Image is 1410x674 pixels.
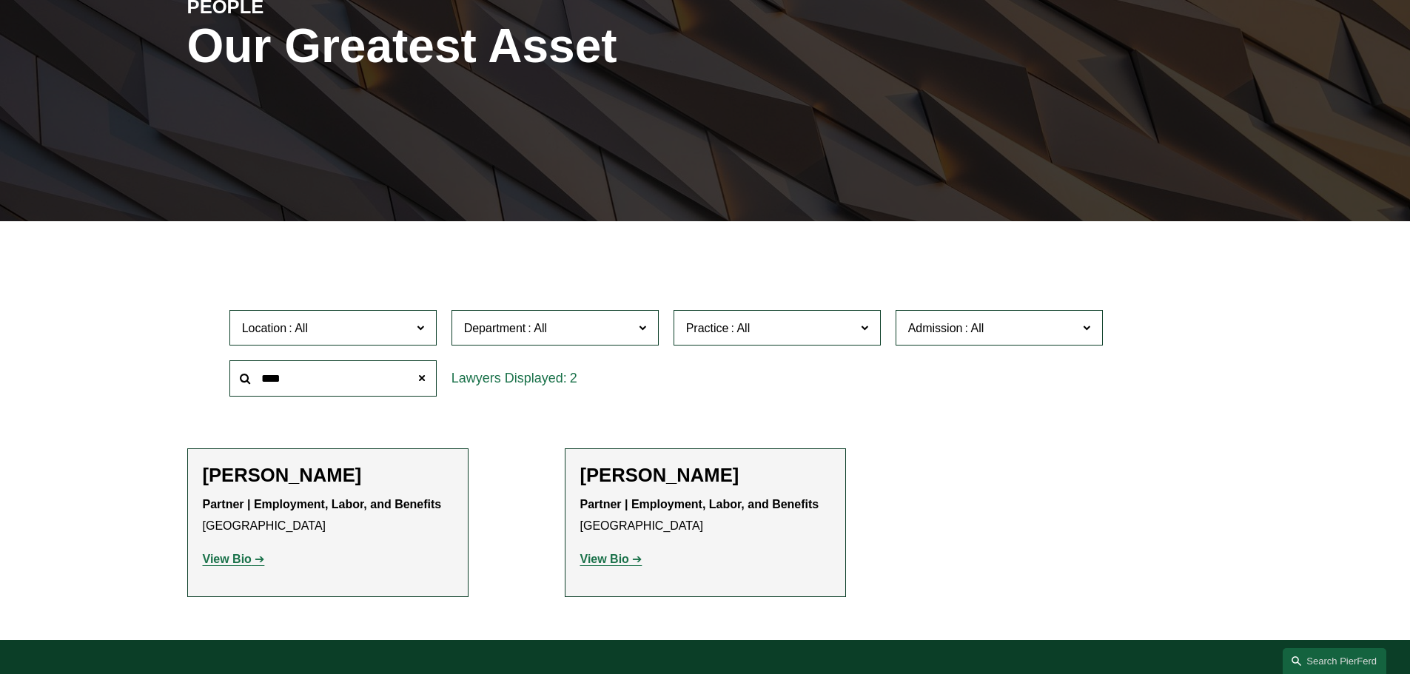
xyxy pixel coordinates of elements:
[203,553,265,565] a: View Bio
[242,322,287,334] span: Location
[580,464,830,487] h2: [PERSON_NAME]
[203,464,453,487] h2: [PERSON_NAME]
[580,494,830,537] p: [GEOGRAPHIC_DATA]
[908,322,963,334] span: Admission
[203,494,453,537] p: [GEOGRAPHIC_DATA]
[464,322,526,334] span: Department
[1283,648,1386,674] a: Search this site
[203,498,442,510] strong: Partner | Employment, Labor, and Benefits
[580,553,642,565] a: View Bio
[686,322,729,334] span: Practice
[570,371,577,385] span: 2
[203,553,252,565] strong: View Bio
[580,553,629,565] strong: View Bio
[580,498,819,510] strong: Partner | Employment, Labor, and Benefits
[187,19,878,73] h1: Our Greatest Asset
